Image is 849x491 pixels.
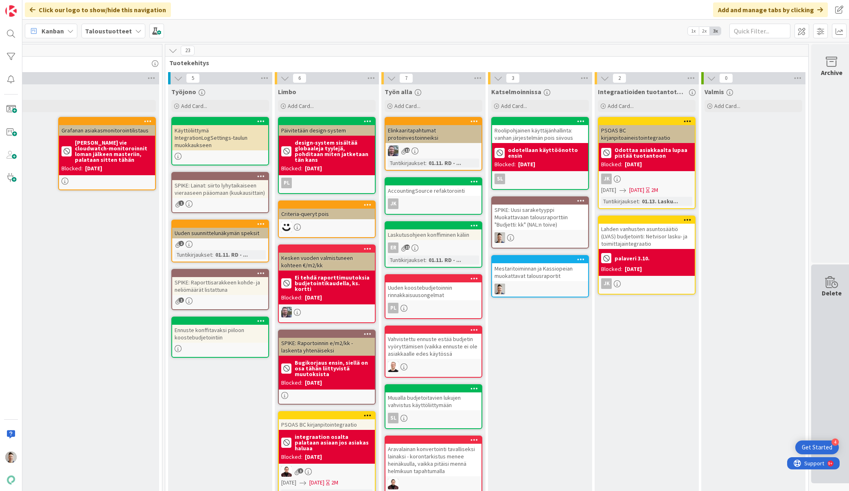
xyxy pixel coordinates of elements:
img: AA [281,466,292,477]
div: SPIKE: Uusi saraketyyppi Muokattavaan talousraporttiin "Budjetti: kk" (NAL:n toive) [492,205,588,230]
div: Lahden vanhusten asuntosäätiö (LVAS) budjetointi: Netvisor lasku- ja toimittajaintegraatio [599,224,695,249]
a: Roolipohjainen käyttäjänhallinta: vanhan järjestelmän pois siivousodotellaan käyttöönotto ensinBl... [491,117,589,190]
div: JK [388,198,398,209]
div: MH [279,222,375,232]
div: [DATE] [625,265,642,273]
div: sl [388,413,398,423]
span: Limbo [278,88,296,96]
span: Katselmoinnissa [491,88,541,96]
div: Blocked: [281,379,302,387]
div: Laskutusohjeen konffiminen käliin [385,222,481,240]
div: Vahvistettu ennuste estää budjetin vyöryttämisen (vaikka ennuste ei ole asiakkaalle edes käytössä [385,326,481,359]
div: JK [599,174,695,184]
div: Delete [822,288,842,298]
div: Mestaritoiminnan ja Kassiopeian muokattavat talousraportit [492,256,588,281]
img: MH [281,222,292,232]
div: Blocked: [281,453,302,461]
img: Visit kanbanzone.com [5,5,17,17]
div: Käyttöliittymä IntegrationLogSettings-taulun muokkaukseen [172,118,268,150]
div: 9+ [41,3,45,10]
div: AA [279,466,375,477]
span: [DATE] [629,186,644,194]
div: Lahden vanhusten asuntosäätiö (LVAS) budjetointi: Netvisor lasku- ja toimittajaintegraatio [599,216,695,249]
span: Add Card... [288,102,314,110]
div: 2M [651,186,658,194]
img: LL [388,361,398,372]
div: ER [385,242,481,253]
a: SPIKE: Lainat: siirto lyhytaikaiseen vieraaseen pääomaan (kuukausittain) [171,172,269,213]
div: JK [599,278,695,289]
a: Elinkaaritapahtumat protoinvestoinneiksiTKTuntikirjaukset:01.11. RD - ... [385,117,482,171]
div: SPIKE: Raporttisarakkeen kohde- ja neliömäärät listattuna [172,270,268,295]
span: 1 [298,468,303,473]
div: PSOAS BC kirjanpitointegraatio [279,412,375,430]
span: : [212,250,213,259]
span: Kanban [42,26,64,36]
div: Vahvistettu ennuste estää budjetin vyöryttämisen (vaikka ennuste ei ole asiakkaalle edes käytössä [385,334,481,359]
span: : [639,197,640,206]
span: Support [17,1,37,11]
span: : [425,255,427,264]
img: TN [5,451,17,463]
b: Ei tehdä raporttimuutoksia budjetointikaudella, ks. kortti [295,275,372,292]
div: TN [492,232,588,243]
div: Add and manage tabs by clicking [713,2,828,17]
div: ER [388,242,398,253]
div: 01.11. RD - ... [427,159,463,167]
div: PSOAS BC kirjanpitoaineistointegraatio [599,125,695,143]
a: Vahvistettu ennuste estää budjetin vyöryttämisen (vaikka ennuste ei ole asiakkaalle edes käytössäLL [385,326,482,378]
div: PL [385,303,481,313]
div: PSOAS BC kirjanpitoaineistointegraatio [599,118,695,143]
div: Uuden suunnittelunäkymän speksit [172,220,268,238]
span: 3 [506,73,520,83]
div: Blocked: [601,160,622,169]
div: PSOAS BC kirjanpitointegraatio [279,419,375,430]
span: [DATE] [281,478,296,487]
div: Päivitetään design-system [279,125,375,136]
div: AA [385,479,481,489]
div: PL [388,303,398,313]
div: 01.11. RD - ... [427,255,463,264]
div: AccountingSource refaktorointi [385,185,481,196]
div: Open Get Started checklist, remaining modules: 4 [795,440,839,454]
div: Muualla budjetoitavien lukujen vahvistus käyttöliittymään [385,385,481,410]
a: Ennuste konffitavaksi piiloon koostebudjetointiin [171,317,269,358]
a: AccountingSource refaktorointiJK [385,177,482,215]
div: Käyttöliittymä IntegrationLogSettings-taulun muokkaukseen [172,125,268,150]
div: Click our logo to show/hide this navigation [25,2,171,17]
div: 4 [831,438,839,446]
div: [DATE] [305,453,322,461]
div: SPIKE: Lainat: siirto lyhytaikaiseen vieraaseen pääomaan (kuukausittain) [172,173,268,198]
span: 11 [405,148,410,153]
div: Ennuste konffitavaksi piiloon koostebudjetointiin [172,317,268,343]
div: Uuden koostebudjetoinnin rinnakkaisuusongelmat [385,275,481,300]
div: PL [279,178,375,188]
b: Bugikorjaus ensin, siellä on osa tähän liittyvistä muutoksista [295,360,372,377]
div: PL [281,178,292,188]
a: Kesken vuoden valmistuneen kohteen €/m2/kkEi tehdä raporttimuutoksia budjetointikaudella, ks. kor... [278,244,376,323]
div: Päivitetään design-system [279,118,375,136]
a: Grafanan asiakasmonitorointilistaus[PERSON_NAME] vie cloudwatch-monitoroinnit loman jälkeen maste... [58,117,156,190]
span: Tuotekehitys [169,59,798,67]
div: [DATE] [305,293,322,302]
span: 6 [293,73,306,83]
a: SPIKE: Uusi saraketyyppi Muokattavaan talousraporttiin "Budjetti: kk" (NAL:n toive)TN [491,196,589,249]
span: 3x [710,27,721,35]
div: Criteria-queryt pois [279,201,375,219]
span: Työn alla [385,88,412,96]
span: 2 [179,241,184,246]
span: 1 [179,297,184,303]
div: SPIKE: Raporttisarakkeen kohde- ja neliömäärät listattuna [172,277,268,295]
div: Uuden koostebudjetoinnin rinnakkaisuusongelmat [385,282,481,300]
div: sl [492,174,588,184]
a: SPIKE: Raporttisarakkeen kohde- ja neliömäärät listattuna [171,269,269,310]
span: Add Card... [608,102,634,110]
span: Add Card... [501,102,527,110]
div: Blocked: [601,265,622,273]
span: 1x [688,27,699,35]
div: AccountingSource refaktorointi [385,178,481,196]
div: SPIKE: Raportoinnin e/m2/kk -laskenta yhtenäiseksi [279,338,375,356]
div: Aravalainan konvertointi tavalliseksi lainaksi - korontarkistus menee heinäkuulla, vaikka pitäisi... [385,444,481,476]
div: Tuntikirjaukset [388,255,425,264]
b: design-system sisältää globaaleja tyylejä, pohditaan miten jatketaan tän kans [295,140,372,163]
